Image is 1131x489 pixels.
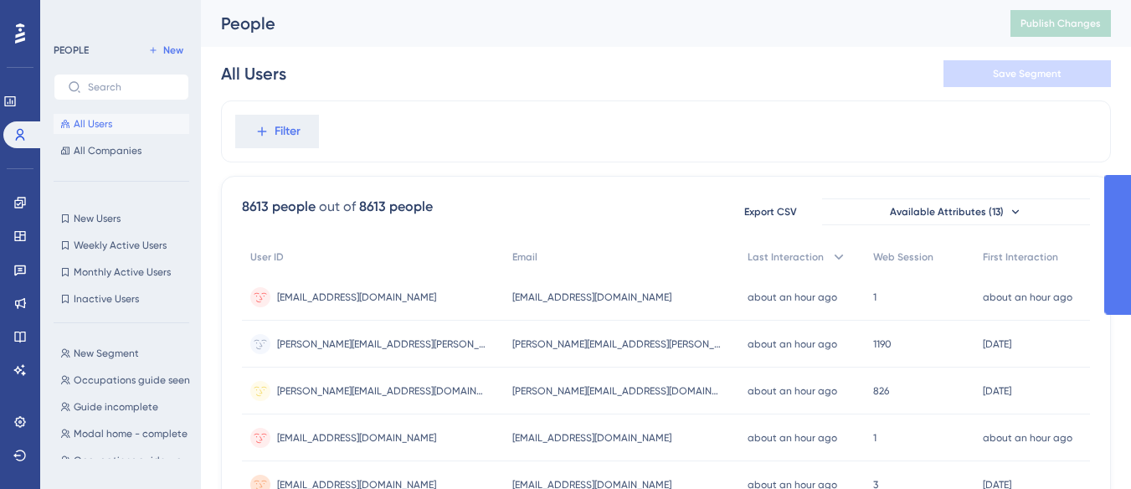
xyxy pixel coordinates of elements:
[74,292,139,306] span: Inactive Users
[74,144,141,157] span: All Companies
[822,198,1090,225] button: Available Attributes (13)
[748,385,837,397] time: about an hour ago
[748,338,837,350] time: about an hour ago
[74,212,121,225] span: New Users
[873,250,933,264] span: Web Session
[1061,423,1111,473] iframe: UserGuiding AI Assistant Launcher
[74,239,167,252] span: Weekly Active Users
[54,235,189,255] button: Weekly Active Users
[54,450,199,471] button: Occupations guide - complete
[74,400,158,414] span: Guide incomplete
[54,370,199,390] button: Occupations guide seen
[277,337,486,351] span: [PERSON_NAME][EMAIL_ADDRESS][PERSON_NAME][DOMAIN_NAME]
[319,197,356,217] div: out of
[74,265,171,279] span: Monthly Active Users
[983,250,1058,264] span: First Interaction
[983,338,1011,350] time: [DATE]
[512,250,537,264] span: Email
[873,431,877,445] span: 1
[983,432,1072,444] time: about an hour ago
[748,250,824,264] span: Last Interaction
[277,431,436,445] span: [EMAIL_ADDRESS][DOMAIN_NAME]
[54,262,189,282] button: Monthly Active Users
[221,62,286,85] div: All Users
[142,40,189,60] button: New
[873,291,877,304] span: 1
[890,205,1004,219] span: Available Attributes (13)
[512,384,722,398] span: [PERSON_NAME][EMAIL_ADDRESS][DOMAIN_NAME]
[88,81,175,93] input: Search
[1010,10,1111,37] button: Publish Changes
[983,291,1072,303] time: about an hour ago
[54,289,189,309] button: Inactive Users
[748,291,837,303] time: about an hour ago
[74,347,139,360] span: New Segment
[54,343,199,363] button: New Segment
[983,385,1011,397] time: [DATE]
[728,198,812,225] button: Export CSV
[74,427,188,440] span: Modal home - complete
[943,60,1111,87] button: Save Segment
[993,67,1062,80] span: Save Segment
[74,454,193,467] span: Occupations guide - complete
[163,44,183,57] span: New
[512,291,671,304] span: [EMAIL_ADDRESS][DOMAIN_NAME]
[54,208,189,229] button: New Users
[74,117,112,131] span: All Users
[277,291,436,304] span: [EMAIL_ADDRESS][DOMAIN_NAME]
[744,205,797,219] span: Export CSV
[235,115,319,148] button: Filter
[1020,17,1101,30] span: Publish Changes
[54,397,199,417] button: Guide incomplete
[275,121,301,142] span: Filter
[748,432,837,444] time: about an hour ago
[54,44,89,57] div: PEOPLE
[512,431,671,445] span: [EMAIL_ADDRESS][DOMAIN_NAME]
[242,197,316,217] div: 8613 people
[54,114,189,134] button: All Users
[359,197,433,217] div: 8613 people
[873,384,889,398] span: 826
[221,12,969,35] div: People
[54,424,199,444] button: Modal home - complete
[74,373,190,387] span: Occupations guide seen
[873,337,892,351] span: 1190
[277,384,486,398] span: [PERSON_NAME][EMAIL_ADDRESS][DOMAIN_NAME]
[512,337,722,351] span: [PERSON_NAME][EMAIL_ADDRESS][PERSON_NAME][DOMAIN_NAME]
[250,250,284,264] span: User ID
[54,141,189,161] button: All Companies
